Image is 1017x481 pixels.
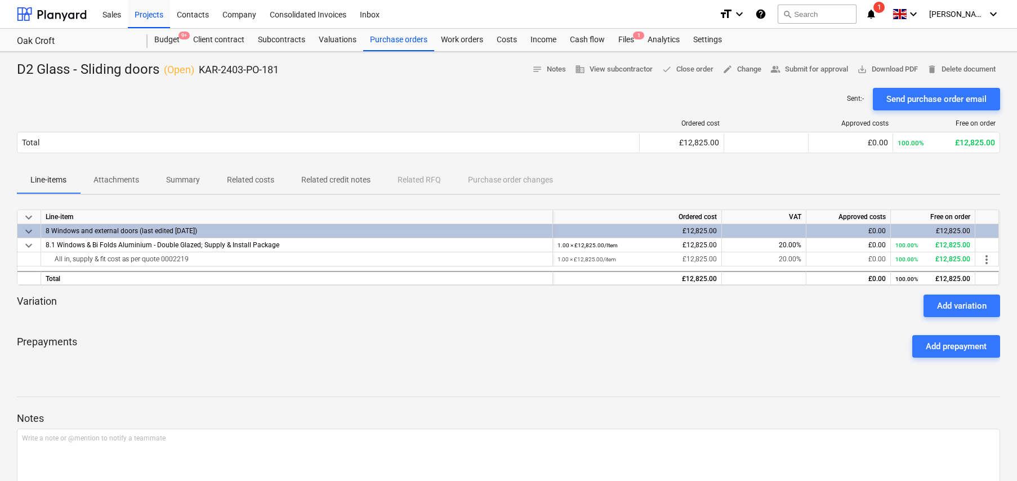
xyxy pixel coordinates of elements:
[148,29,186,51] div: Budget
[866,7,877,21] i: notifications
[199,63,279,77] p: KAR-2403-PO-181
[811,272,886,286] div: £0.00
[937,299,987,313] div: Add variation
[722,238,806,252] div: 20.00%
[148,29,186,51] a: Budget9+
[524,29,563,51] a: Income
[722,252,806,266] div: 20.00%
[987,7,1000,21] i: keyboard_arrow_down
[927,64,937,74] span: delete
[657,61,718,78] button: Close order
[227,174,274,186] p: Related costs
[30,174,66,186] p: Line-items
[22,138,39,147] div: Total
[312,29,363,51] div: Valuations
[164,63,194,77] p: ( Open )
[722,210,806,224] div: VAT
[532,64,542,74] span: notes
[490,29,524,51] a: Costs
[553,210,722,224] div: Ordered cost
[895,276,918,282] small: 100.00%
[633,32,644,39] span: 1
[927,63,996,76] span: Delete document
[644,119,720,127] div: Ordered cost
[557,252,717,266] div: £12,825.00
[886,92,987,106] div: Send purchase order email
[434,29,490,51] a: Work orders
[847,94,864,104] p: Sent : -
[811,224,886,238] div: £0.00
[857,64,867,74] span: save_alt
[926,339,987,354] div: Add prepayment
[612,29,641,51] a: Files1
[532,63,566,76] span: Notes
[722,63,761,76] span: Change
[722,64,733,74] span: edit
[961,427,1017,481] iframe: Chat Widget
[575,63,653,76] span: View subcontractor
[895,256,918,262] small: 100.00%
[557,242,618,248] small: 1.00 × £12,825.00 / Item
[17,61,279,79] div: D2 Glass - Sliding doors
[563,29,612,51] a: Cash flow
[17,295,57,317] p: Variation
[662,63,713,76] span: Close order
[783,10,792,19] span: search
[733,7,746,21] i: keyboard_arrow_down
[895,252,970,266] div: £12,825.00
[575,64,585,74] span: business
[719,7,733,21] i: format_size
[811,252,886,266] div: £0.00
[929,10,985,19] span: [PERSON_NAME]
[644,138,719,147] div: £12,825.00
[891,210,975,224] div: Free on order
[186,29,251,51] a: Client contract
[898,139,924,147] small: 100.00%
[873,88,1000,110] button: Send purchase order email
[662,64,672,74] span: done
[766,61,853,78] button: Submit for approval
[853,61,922,78] button: Download PDF
[17,35,134,47] div: Oak Croft
[363,29,434,51] a: Purchase orders
[873,2,885,13] span: 1
[41,271,553,285] div: Total
[46,241,279,249] span: 8.1 Windows & Bi Folds Aluminium - Double Glazed; Supply & Install Package
[907,7,920,21] i: keyboard_arrow_down
[924,295,1000,317] button: Add variation
[641,29,686,51] a: Analytics
[46,252,548,266] div: All in, supply & fit cost as per quote 0002219
[17,412,1000,425] p: Notes
[686,29,729,51] a: Settings
[557,272,717,286] div: £12,825.00
[166,174,200,186] p: Summary
[41,210,553,224] div: Line-item
[898,119,996,127] div: Free on order
[813,119,889,127] div: Approved costs
[895,242,918,248] small: 100.00%
[22,225,35,238] span: keyboard_arrow_down
[895,272,970,286] div: £12,825.00
[557,256,616,262] small: 1.00 × £12,825.00 / item
[895,224,970,238] div: £12,825.00
[718,61,766,78] button: Change
[557,224,717,238] div: £12,825.00
[301,174,371,186] p: Related credit notes
[528,61,570,78] button: Notes
[857,63,918,76] span: Download PDF
[778,5,857,24] button: Search
[813,138,888,147] div: £0.00
[980,253,993,266] span: more_vert
[570,61,657,78] button: View subcontractor
[898,138,995,147] div: £12,825.00
[22,211,35,224] span: keyboard_arrow_down
[251,29,312,51] a: Subcontracts
[770,63,848,76] span: Submit for approval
